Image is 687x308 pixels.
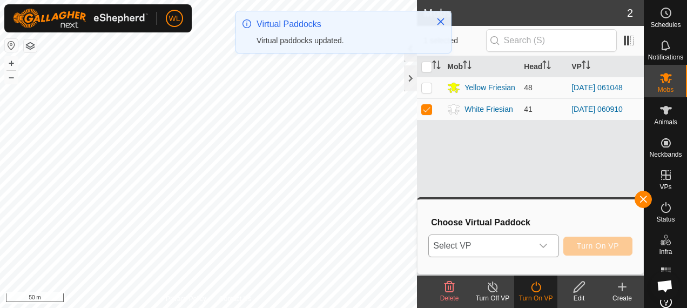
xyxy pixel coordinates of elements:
div: Turn On VP [514,293,557,303]
button: Close [433,14,448,29]
span: Heatmap [652,281,679,287]
div: Yellow Friesian [464,82,515,93]
button: Turn On VP [563,237,632,256]
a: [DATE] 060910 [571,105,623,113]
div: Virtual paddocks updated. [257,35,425,46]
input: Search (S) [486,29,617,52]
button: + [5,57,18,70]
span: Select VP [429,235,532,257]
p-sorticon: Activate to sort [432,62,441,71]
div: Create [601,293,644,303]
img: Gallagher Logo [13,9,148,28]
h2: Mobs [423,6,627,19]
th: Head [520,56,567,77]
p-sorticon: Activate to sort [582,62,590,71]
span: Animals [654,119,677,125]
span: 48 [524,83,533,92]
div: White Friesian [464,104,513,115]
span: 1 selected [423,35,486,46]
span: Mobs [658,86,673,93]
div: Edit [557,293,601,303]
th: Mob [443,56,520,77]
span: WL [169,13,180,24]
th: VP [567,56,644,77]
span: Notifications [648,54,683,61]
button: – [5,71,18,84]
span: Turn On VP [577,242,619,250]
div: Virtual Paddocks [257,18,425,31]
span: Infra [659,249,672,255]
button: Reset Map [5,39,18,52]
h3: Choose Virtual Paddock [431,217,632,227]
div: Open chat [650,271,679,300]
p-sorticon: Activate to sort [463,62,472,71]
span: 41 [524,105,533,113]
a: [DATE] 061048 [571,83,623,92]
div: Turn Off VP [471,293,514,303]
span: Delete [440,294,459,302]
button: Map Layers [24,39,37,52]
span: 2 [627,5,633,21]
a: Privacy Policy [166,294,206,304]
p-sorticon: Activate to sort [542,62,551,71]
span: Neckbands [649,151,682,158]
span: Status [656,216,675,223]
a: Contact Us [219,294,251,304]
span: Schedules [650,22,681,28]
span: VPs [659,184,671,190]
div: dropdown trigger [533,235,554,257]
